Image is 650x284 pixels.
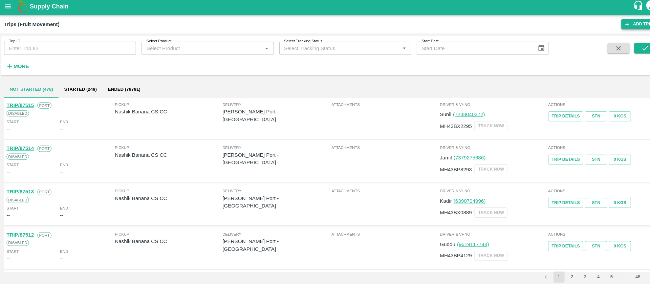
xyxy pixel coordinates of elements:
span: Start [8,160,20,167]
a: (7379275686) [445,154,476,159]
label: Start Date [414,40,431,45]
span: Sunil [432,111,443,117]
p: MH43BP8293 [432,164,463,172]
a: Trip Details [538,238,572,248]
img: logo [17,2,30,15]
span: Driver & VHNo [432,101,536,107]
p: Nashik Banana CS CC [114,235,219,242]
span: Driver & VHNo [432,144,536,150]
span: End [60,245,68,251]
a: STN [573,111,595,121]
div: customer-support [621,2,632,15]
a: STN [573,153,595,163]
a: Add Trip [609,21,643,31]
button: Go to page 2 [556,268,566,279]
span: Attachments [326,186,430,192]
p: Nashik Banana CS CC [114,108,219,115]
label: Select Tracking Status [279,40,317,45]
div: -- [8,209,11,216]
span: Disabled [8,110,30,116]
span: Pickup [114,144,219,150]
div: … [607,270,618,277]
div: account of current user [632,1,645,16]
span: End [60,118,68,124]
span: Port [38,187,52,193]
button: 0 Kgs [597,111,619,121]
span: Delivery [219,186,324,192]
strong: More [15,64,30,70]
span: End [60,203,68,209]
label: Trip ID [10,40,21,45]
span: Delivery [219,101,324,107]
span: Disabled [8,195,30,201]
a: STN [573,238,595,248]
span: Driver & VHNo [432,186,536,192]
a: TRIP/87513 [8,187,35,192]
button: Go to next page [633,268,644,279]
p: [PERSON_NAME] Port - [GEOGRAPHIC_DATA] [219,108,324,123]
button: Ended (79791) [102,82,144,98]
span: Actions [538,228,642,234]
b: Supply Chain [30,5,68,12]
span: Pickup [114,101,219,107]
span: End [60,160,68,167]
span: Attachments [326,101,430,107]
span: Disabled [8,152,30,158]
div: -- [60,209,64,216]
input: Start Date [409,43,522,56]
span: Attachments [326,228,430,234]
span: Actions [538,186,642,192]
button: Go to page 3 [568,268,579,279]
span: Disabled [8,237,30,243]
input: Select Product [142,45,256,54]
label: Select Product [145,40,169,45]
div: -- [8,125,11,132]
input: Select Tracking Status [277,45,382,54]
span: Port [38,145,52,151]
p: Nashik Banana CS CC [114,150,219,157]
a: (9619117748) [449,238,480,244]
p: [PERSON_NAME] Port - [GEOGRAPHIC_DATA] [219,150,324,165]
span: Kadir [432,196,443,201]
button: Started (249) [59,82,101,98]
span: Pickup [114,186,219,192]
a: Supply Chain [30,4,621,13]
div: -- [60,251,64,259]
span: Port [38,229,52,235]
input: Enter Trip ID [5,43,134,56]
button: Choose date [524,43,537,56]
span: Jamil [432,154,443,159]
p: MH43BX0889 [432,206,463,214]
p: [PERSON_NAME] Port - [GEOGRAPHIC_DATA] [219,192,324,207]
a: (7238040372) [445,111,476,117]
p: MH43BX2295 [432,122,463,129]
a: Trip Details [538,111,572,121]
span: Delivery [219,228,324,234]
button: Go to page 5 [594,268,605,279]
p: Nashik Banana CS CC [114,192,219,200]
span: Start [8,203,20,209]
div: Trips (Fruit Movement) [5,22,60,30]
a: TRIP/87514 [8,145,35,150]
button: Go to page 48 [620,268,631,279]
span: Pickup [114,228,219,234]
button: Open [392,45,401,54]
span: Driver & VHNo [432,228,536,234]
span: Delivery [219,144,324,150]
nav: pagination navigation [529,268,645,279]
a: Trip Details [538,153,572,163]
div: -- [8,251,11,259]
div: -- [60,125,64,132]
button: 0 Kgs [597,153,619,163]
span: Guddu [432,238,447,244]
a: TRIP/87512 [8,229,35,235]
a: TRIP/87515 [8,102,35,108]
button: Open [258,45,266,54]
span: Port [38,102,52,108]
div: -- [8,167,11,174]
p: [PERSON_NAME] Port - [GEOGRAPHIC_DATA] [219,235,324,250]
button: Go to page 4 [581,268,592,279]
button: page 1 [543,268,554,279]
span: Actions [538,144,642,150]
a: Trip Details [538,196,572,205]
